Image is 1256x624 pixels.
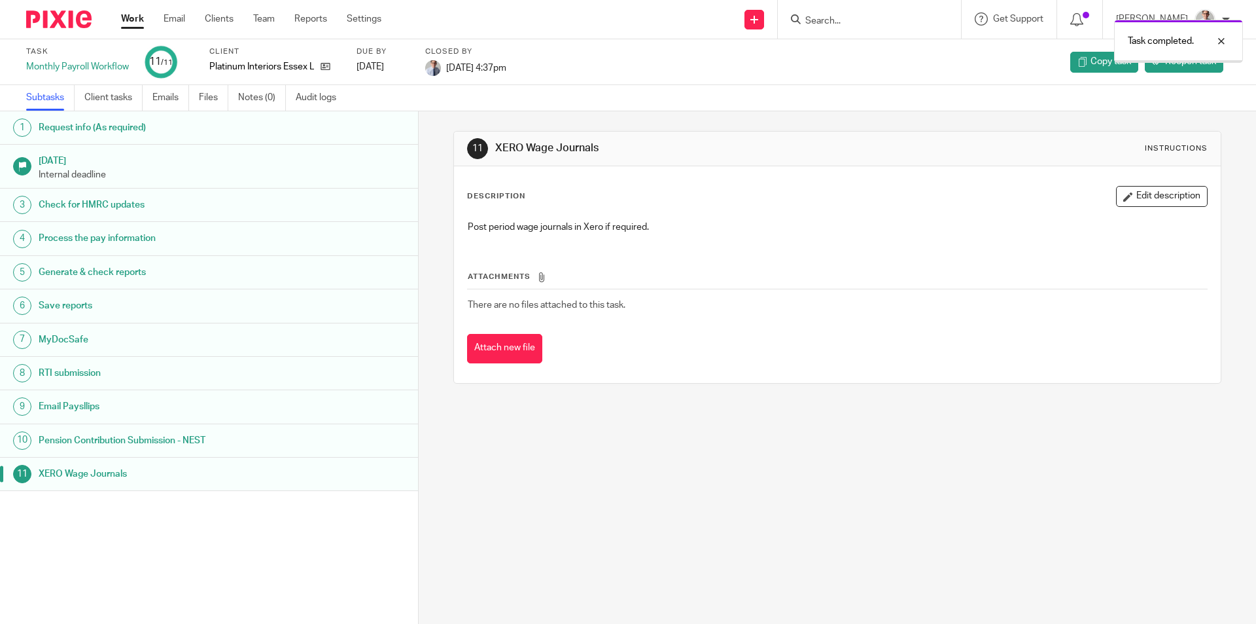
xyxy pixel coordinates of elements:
[39,397,283,416] h1: Email Paysllips
[39,431,283,450] h1: Pension Contribution Submission - NEST
[209,60,314,73] p: Platinum Interiors Essex Ltd
[13,263,31,282] div: 5
[39,464,283,484] h1: XERO Wage Journals
[13,297,31,315] div: 6
[39,296,283,316] h1: Save reports
[467,334,542,363] button: Attach new file
[446,63,506,72] span: [DATE] 4:37pm
[1145,143,1208,154] div: Instructions
[238,85,286,111] a: Notes (0)
[209,46,340,57] label: Client
[425,60,441,76] img: IMG_9924.jpg
[39,330,283,350] h1: MyDocSafe
[39,229,283,248] h1: Process the pay information
[39,151,405,168] h1: [DATE]
[347,12,381,26] a: Settings
[425,46,506,57] label: Closed by
[1195,9,1215,30] img: IMG_9924.jpg
[199,85,228,111] a: Files
[161,59,173,66] small: /11
[164,12,185,26] a: Email
[39,168,405,181] p: Internal deadline
[39,363,283,383] h1: RTI submission
[121,12,144,26] a: Work
[26,60,129,73] div: Monthly Payroll Workflow
[13,331,31,349] div: 7
[13,465,31,483] div: 11
[296,85,346,111] a: Audit logs
[13,119,31,137] div: 1
[39,118,283,138] h1: Request info (As required)
[357,46,409,57] label: Due by
[253,12,275,26] a: Team
[13,230,31,248] div: 4
[205,12,234,26] a: Clients
[1128,35,1194,48] p: Task completed.
[467,191,525,202] p: Description
[468,273,531,280] span: Attachments
[13,364,31,382] div: 8
[13,431,31,450] div: 10
[26,85,75,111] a: Subtasks
[152,85,189,111] a: Emails
[294,12,327,26] a: Reports
[39,195,283,215] h1: Check for HMRC updates
[467,138,488,159] div: 11
[357,60,409,73] div: [DATE]
[149,54,173,69] div: 11
[495,141,865,155] h1: XERO Wage Journals
[1116,186,1208,207] button: Edit description
[13,196,31,214] div: 3
[468,301,625,310] span: There are no files attached to this task.
[39,263,283,282] h1: Generate & check reports
[26,46,129,57] label: Task
[13,397,31,416] div: 9
[26,10,92,28] img: Pixie
[84,85,143,111] a: Client tasks
[468,221,1206,234] p: Post period wage journals in Xero if required.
